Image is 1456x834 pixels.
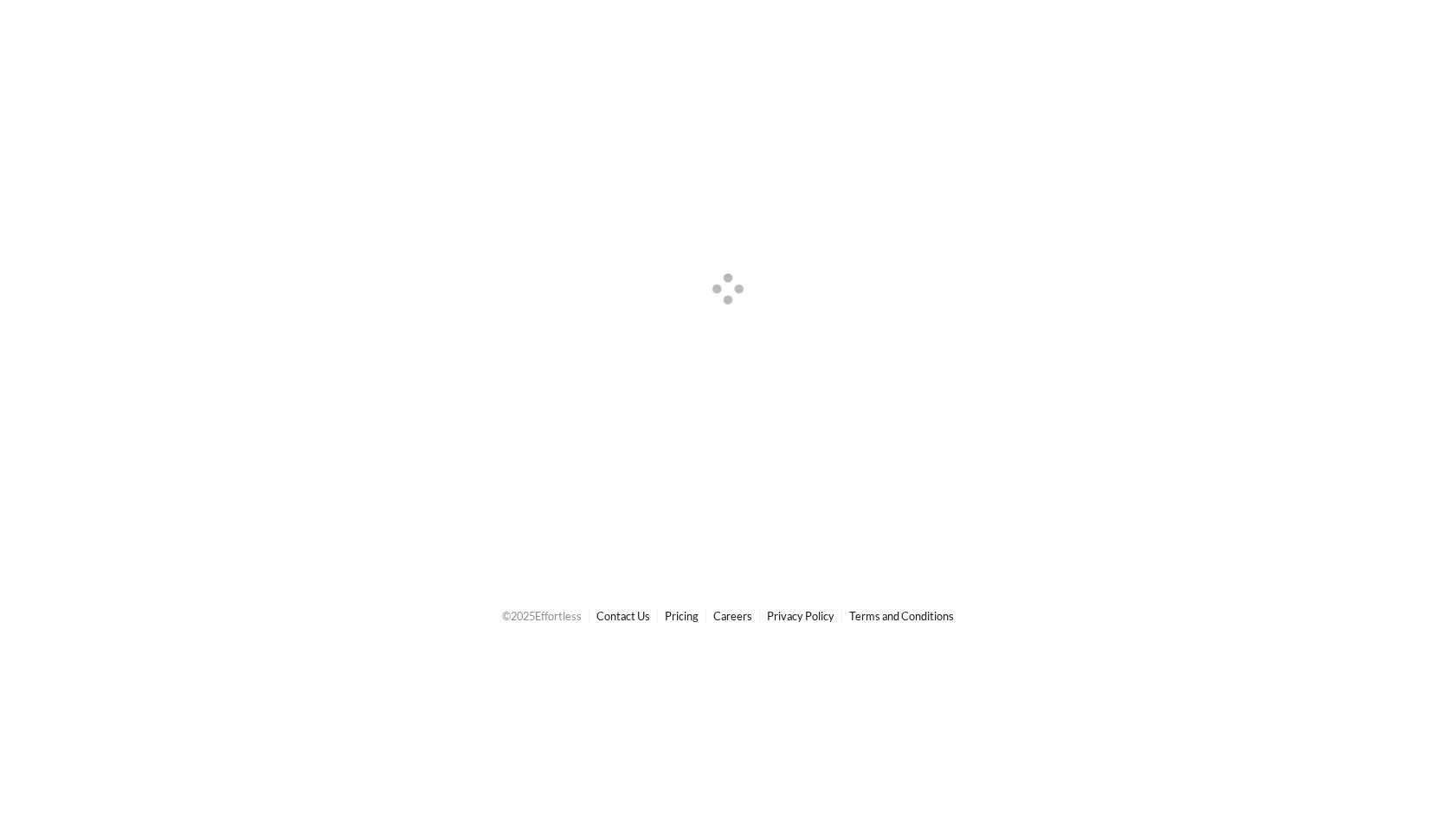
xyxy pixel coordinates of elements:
[767,609,834,623] a: Privacy Policy
[596,609,650,623] a: Contact Us
[713,609,752,623] a: Careers
[502,609,582,623] span: © 2025 Effortless
[849,609,954,623] a: Terms and Conditions
[665,609,699,623] a: Pricing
